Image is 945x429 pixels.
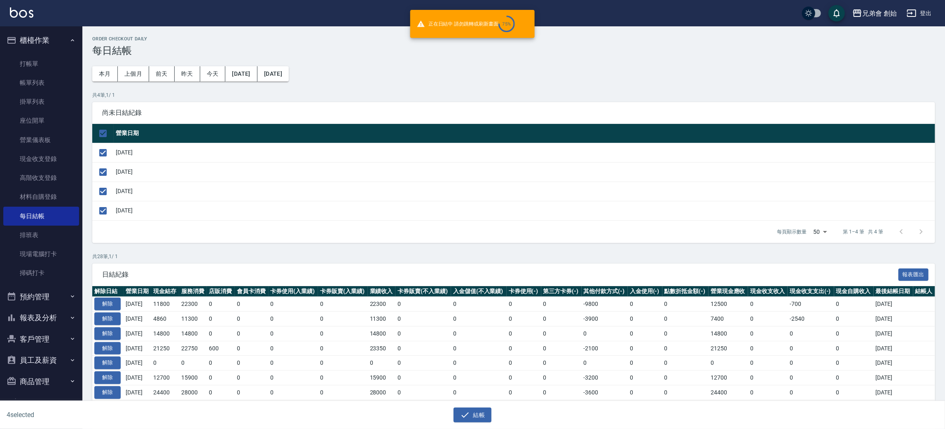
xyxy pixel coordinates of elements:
td: [DATE] [124,356,151,371]
td: -9800 [582,297,628,312]
td: [DATE] [114,143,935,162]
td: 22075 [179,400,207,415]
td: 0 [507,312,541,326]
td: [DATE] [124,385,151,400]
td: 0 [179,356,207,371]
td: -1400 [582,400,628,415]
td: 0 [207,356,234,371]
button: 解除 [94,342,121,355]
p: 共 4 筆, 1 / 1 [92,91,935,99]
td: 0 [235,385,269,400]
td: 0 [207,326,234,341]
td: 0 [395,341,451,356]
td: 24400 [709,385,748,400]
td: 0 [628,371,662,385]
td: 0 [451,400,507,415]
h3: 每日結帳 [92,45,935,56]
button: 解除 [94,312,121,325]
td: 0 [748,371,788,385]
td: 600 [207,341,234,356]
td: 28000 [179,385,207,400]
td: 0 [235,356,269,371]
td: 0 [628,356,662,371]
td: 0 [748,312,788,326]
td: -700 [788,297,834,312]
td: 12700 [709,371,748,385]
td: 12700 [151,371,179,385]
button: 解除 [94,327,121,340]
td: [DATE] [124,371,151,385]
th: 其他付款方式(-) [582,286,628,297]
td: 0 [834,297,874,312]
td: 0 [395,400,451,415]
td: 21250 [709,341,748,356]
td: 0 [235,400,269,415]
td: 0 [541,400,582,415]
td: 0 [451,312,507,326]
td: 20675 [709,400,748,415]
td: 0 [269,341,318,356]
span: 正在日結中 請勿跳轉或刷新畫面 [417,16,515,32]
td: 0 [748,341,788,356]
button: 登出 [903,6,935,21]
td: 0 [541,312,582,326]
button: 解除 [94,298,121,310]
td: 22300 [368,297,395,312]
p: 共 28 筆, 1 / 1 [92,253,935,260]
img: Logo [10,7,33,18]
td: 0 [507,326,541,341]
td: 28000 [368,385,395,400]
td: -3200 [582,371,628,385]
span: 尚未日結紀錄 [102,109,925,117]
button: 櫃檯作業 [3,30,79,51]
td: 0 [662,312,709,326]
td: 0 [748,297,788,312]
th: 現金自購收入 [834,286,874,297]
td: 0 [207,385,234,400]
td: 14800 [179,326,207,341]
button: 解除 [94,386,121,399]
td: 0 [662,356,709,371]
td: -2100 [582,341,628,356]
td: 0 [235,297,269,312]
td: 0 [628,341,662,356]
td: 15900 [179,371,207,385]
td: 0 [788,385,834,400]
td: 0 [318,400,368,415]
td: 4860 [151,312,179,326]
td: [DATE] [874,297,913,312]
td: [DATE] [114,162,935,182]
td: 22750 [179,341,207,356]
td: 0 [628,312,662,326]
a: 座位開單 [3,111,79,130]
td: 7400 [709,312,748,326]
td: 0 [748,326,788,341]
td: [DATE] [124,400,151,415]
td: 0 [235,326,269,341]
td: 0 [628,297,662,312]
td: 0 [318,312,368,326]
th: 現金結存 [151,286,179,297]
td: 0 [395,312,451,326]
span: 日結紀錄 [102,270,898,279]
td: 0 [269,297,318,312]
td: [DATE] [874,371,913,385]
td: 0 [269,385,318,400]
td: 0 [834,341,874,356]
td: 0 [318,356,368,371]
td: [DATE] [874,356,913,371]
th: 第三方卡券(-) [541,286,582,297]
td: 22075 [368,400,395,415]
td: 0 [662,385,709,400]
td: 0 [507,371,541,385]
button: 前天 [149,66,175,82]
button: 解除 [94,371,121,384]
button: 昨天 [175,66,200,82]
a: 打帳單 [3,54,79,73]
td: 0 [451,371,507,385]
th: 最後結帳日期 [874,286,913,297]
th: 卡券販賣(入業績) [318,286,368,297]
td: 0 [834,312,874,326]
a: 高階收支登錄 [3,168,79,187]
td: -139 [788,400,834,415]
